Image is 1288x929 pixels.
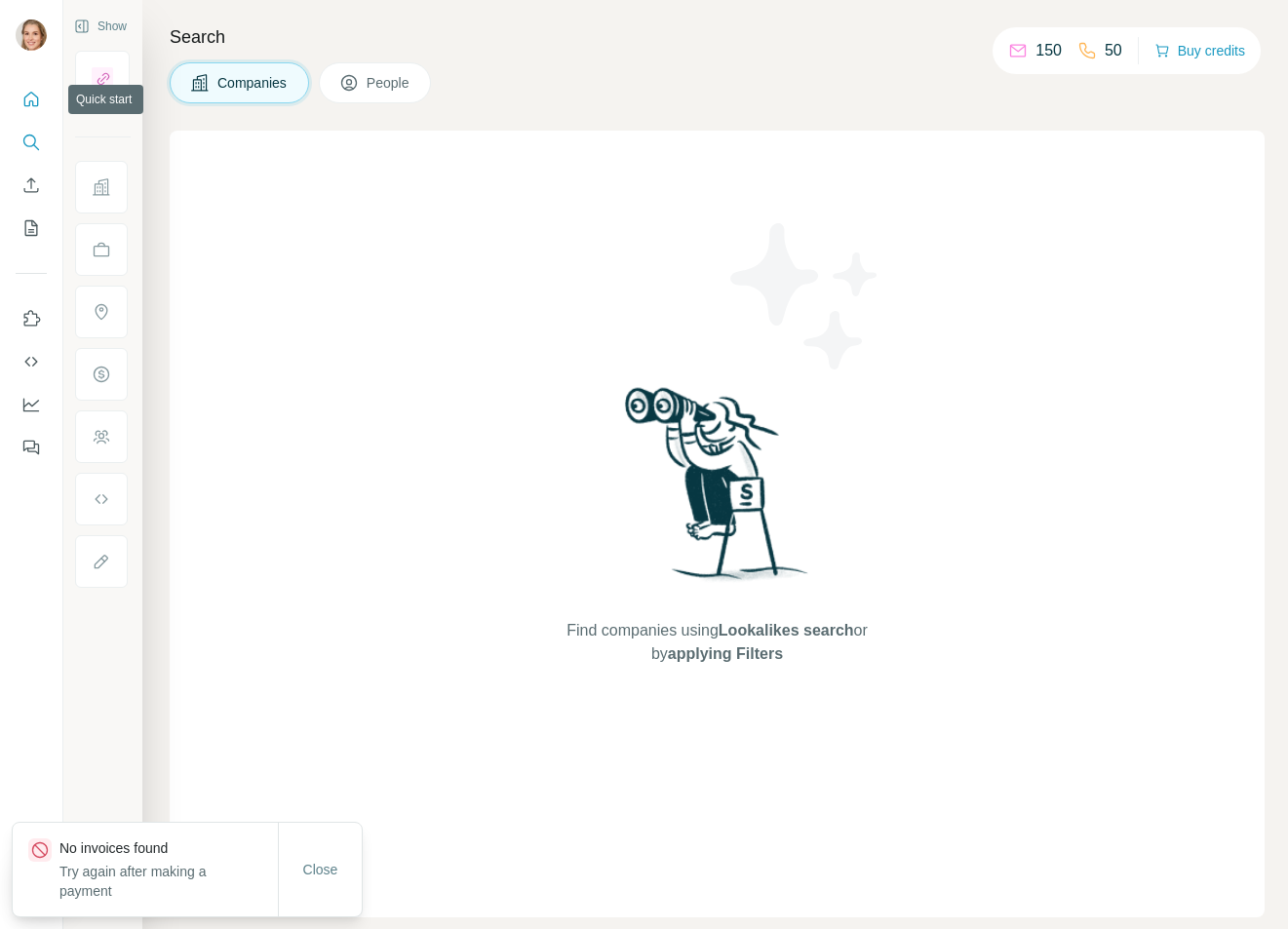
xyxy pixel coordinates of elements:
button: Feedback [16,430,47,465]
span: Lookalikes search [719,622,854,639]
button: My lists [16,211,47,246]
span: applying Filters [668,645,783,662]
img: Surfe Illustration - Stars [718,209,893,384]
button: Quick start [16,82,47,117]
button: Search [16,125,47,160]
img: Avatar [16,19,47,51]
button: Buy credits [1154,37,1245,64]
span: People [367,73,411,93]
button: Show [60,12,140,41]
button: Use Surfe API [16,344,47,379]
span: Find companies using or by [561,619,873,666]
button: Use Surfe on LinkedIn [16,301,47,336]
button: Dashboard [16,387,47,422]
span: Companies [217,73,289,93]
h4: Search [170,23,1265,51]
p: 50 [1105,39,1122,62]
p: No invoices found [59,838,278,858]
p: Try again after making a payment [59,862,278,901]
p: 150 [1035,39,1062,62]
button: Close [290,852,352,887]
img: Surfe Illustration - Woman searching with binoculars [616,382,819,600]
span: Close [303,860,338,879]
button: Enrich CSV [16,168,47,203]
